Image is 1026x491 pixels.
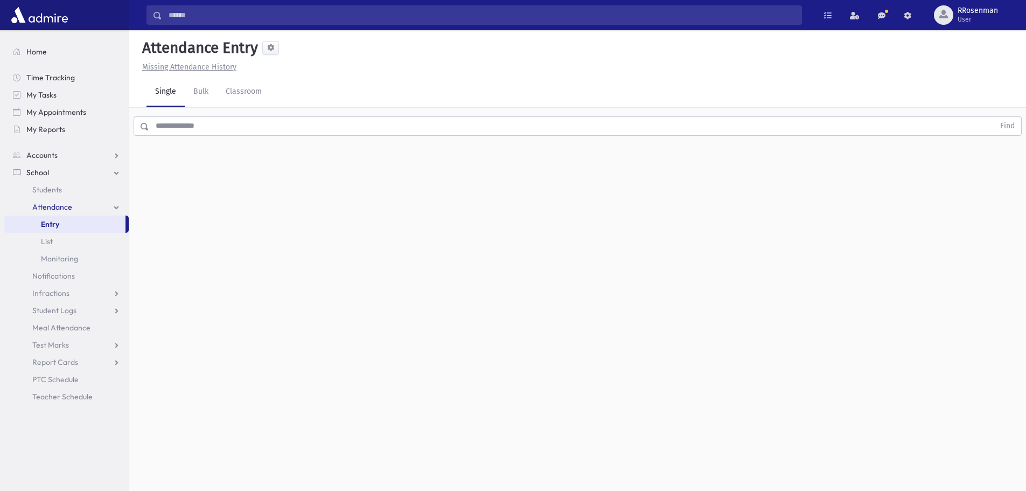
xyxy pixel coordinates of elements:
a: School [4,164,129,181]
span: List [41,237,53,246]
a: Single [146,77,185,107]
a: Accounts [4,147,129,164]
span: School [26,168,49,177]
a: Students [4,181,129,198]
span: Notifications [32,271,75,281]
span: Accounts [26,150,58,160]
u: Missing Attendance History [142,63,236,72]
span: My Appointments [26,107,86,117]
a: Entry [4,216,125,233]
span: Test Marks [32,340,69,350]
a: Student Logs [4,302,129,319]
a: My Reports [4,121,129,138]
span: RRosenman [958,6,998,15]
a: Classroom [217,77,270,107]
span: Attendance [32,202,72,212]
a: List [4,233,129,250]
a: Bulk [185,77,217,107]
a: Infractions [4,285,129,302]
span: Monitoring [41,254,78,264]
a: Attendance [4,198,129,216]
a: Time Tracking [4,69,129,86]
a: Teacher Schedule [4,388,129,405]
a: Report Cards [4,354,129,371]
span: Entry [41,219,59,229]
a: Notifications [4,267,129,285]
h5: Attendance Entry [138,39,258,57]
span: Student Logs [32,306,76,315]
span: PTC Schedule [32,375,79,384]
button: Find [994,117,1021,135]
a: Missing Attendance History [138,63,236,72]
a: My Tasks [4,86,129,103]
a: Monitoring [4,250,129,267]
span: Students [32,185,62,195]
span: Report Cards [32,357,78,367]
img: AdmirePro [9,4,71,26]
a: Test Marks [4,336,129,354]
span: Infractions [32,288,69,298]
span: Home [26,47,47,57]
a: Home [4,43,129,60]
span: User [958,15,998,24]
span: Meal Attendance [32,323,90,333]
span: My Reports [26,125,65,134]
span: Teacher Schedule [32,392,93,402]
input: Search [162,5,801,25]
span: My Tasks [26,90,57,100]
span: Time Tracking [26,73,75,82]
a: My Appointments [4,103,129,121]
a: Meal Attendance [4,319,129,336]
a: PTC Schedule [4,371,129,388]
